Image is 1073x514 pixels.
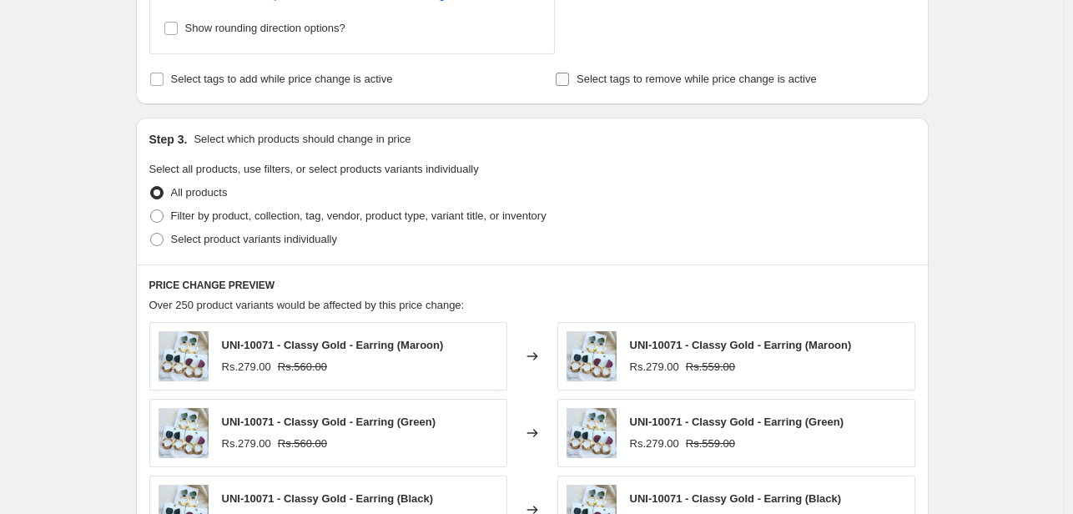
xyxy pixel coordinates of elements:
[567,331,617,381] img: WhatsAppImage2024-08-28at4.55.28PM_80x.jpg
[222,492,434,505] span: UNI-10071 - Classy Gold - Earring (Black)
[171,73,393,85] span: Select tags to add while price change is active
[222,339,444,351] span: UNI-10071 - Classy Gold - Earring (Maroon)
[686,359,735,375] strike: Rs.559.00
[222,416,436,428] span: UNI-10071 - Classy Gold - Earring (Green)
[159,331,209,381] img: WhatsAppImage2024-08-28at4.55.28PM_80x.jpg
[149,163,479,175] span: Select all products, use filters, or select products variants individually
[194,131,411,148] p: Select which products should change in price
[149,131,188,148] h2: Step 3.
[222,436,271,452] div: Rs.279.00
[567,408,617,458] img: WhatsAppImage2024-08-28at4.55.28PM_80x.jpg
[686,436,735,452] strike: Rs.559.00
[630,436,679,452] div: Rs.279.00
[577,73,817,85] span: Select tags to remove while price change is active
[171,233,337,245] span: Select product variants individually
[159,408,209,458] img: WhatsAppImage2024-08-28at4.55.28PM_80x.jpg
[630,339,852,351] span: UNI-10071 - Classy Gold - Earring (Maroon)
[222,359,271,375] div: Rs.279.00
[149,299,465,311] span: Over 250 product variants would be affected by this price change:
[185,22,345,34] span: Show rounding direction options?
[278,436,327,452] strike: Rs.560.00
[171,209,547,222] span: Filter by product, collection, tag, vendor, product type, variant title, or inventory
[149,279,915,292] h6: PRICE CHANGE PREVIEW
[630,416,844,428] span: UNI-10071 - Classy Gold - Earring (Green)
[278,359,327,375] strike: Rs.560.00
[630,359,679,375] div: Rs.279.00
[630,492,842,505] span: UNI-10071 - Classy Gold - Earring (Black)
[171,186,228,199] span: All products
